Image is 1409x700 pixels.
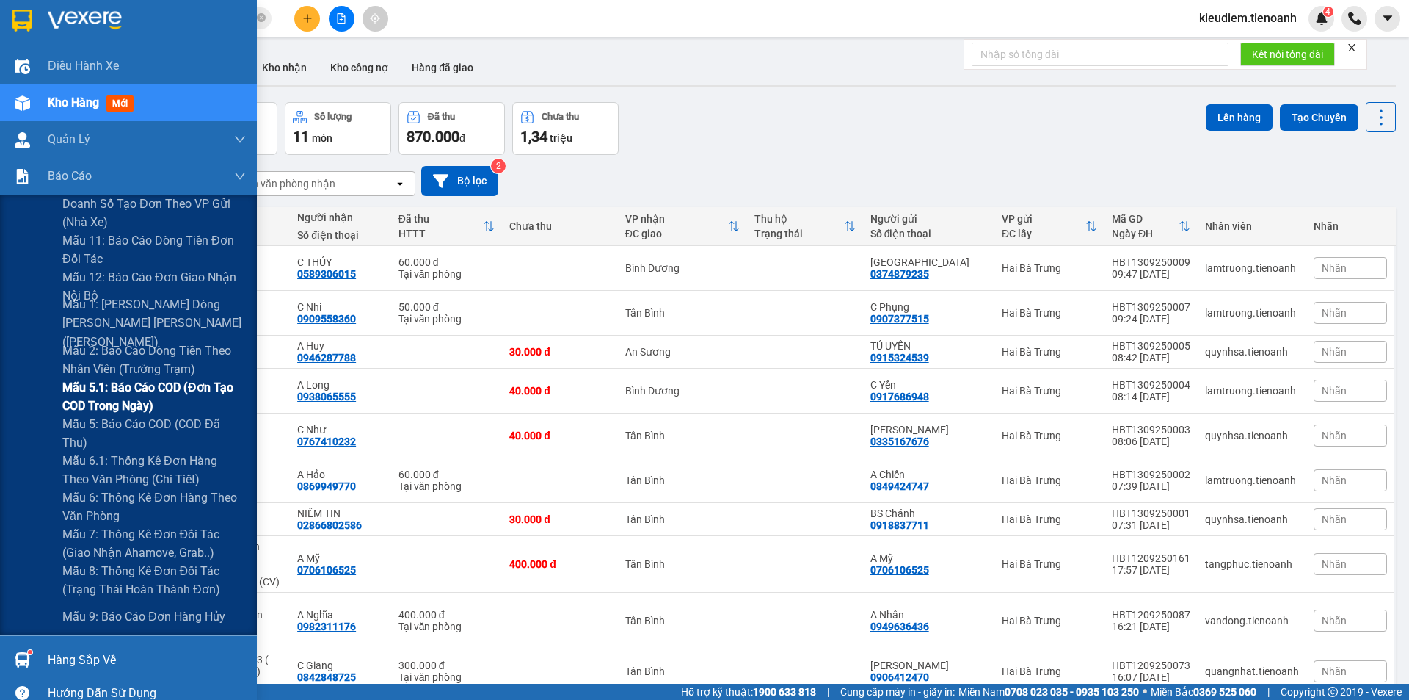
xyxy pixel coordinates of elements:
div: 0918837711 [870,519,929,531]
strong: 0708 023 035 - 0935 103 250 [1005,686,1139,698]
span: 870.000 [407,128,459,145]
button: aim [363,6,388,32]
div: lamtruong.tienoanh [1205,262,1299,274]
div: 0946287788 [297,352,356,364]
span: Nhãn [1322,513,1347,525]
button: Đã thu870.000đ [398,102,505,155]
div: lamtruong.tienoanh [1205,307,1299,319]
span: Nhãn [1322,558,1347,570]
div: Tại văn phòng [398,313,495,325]
span: Cung cấp máy in - giấy in: [840,684,955,700]
th: Toggle SortBy [994,207,1104,246]
div: 09:47 [DATE] [1112,268,1190,280]
div: A Hảo [297,469,384,480]
div: Ngọc Trinh [870,424,987,436]
span: Điều hành xe [48,57,119,75]
div: Tân Bình [625,558,740,570]
div: 50.000 đ [398,301,495,313]
div: Hai Bà Trưng [1002,475,1097,486]
div: Tại văn phòng [398,480,495,492]
span: 1,34 [520,128,547,145]
div: 0767410232 [297,436,356,447]
div: 08:14 [DATE] [1112,391,1190,403]
span: | [1267,684,1270,700]
div: A Mỹ [297,552,384,564]
div: Cô Hòa [870,256,987,268]
div: Đã thu [398,213,483,225]
span: Mẫu 9: Báo cáo đơn hàng hủy [62,607,225,626]
div: HBT1309250009 [1112,256,1190,268]
div: Trạng thái [754,228,844,239]
div: C Yến [870,379,987,391]
span: Mẫu 6: Thống kê đơn hàng theo văn phòng [62,488,246,525]
div: HBT1309250004 [1112,379,1190,391]
span: down [234,134,246,145]
div: 0915324539 [870,352,929,364]
span: Kết nối tổng đài [1252,46,1323,62]
img: warehouse-icon [15,95,30,111]
div: 0938065555 [297,391,356,403]
strong: 0369 525 060 [1193,686,1256,698]
div: lamtruong.tienoanh [1205,385,1299,397]
div: 08:42 [DATE] [1112,352,1190,364]
button: Bộ lọc [421,166,498,196]
div: 16:21 [DATE] [1112,621,1190,632]
div: Số điện thoại [297,229,384,241]
div: 02866802586 [297,519,362,531]
div: A Mỹ [870,552,987,564]
sup: 1 [28,650,32,654]
div: Số lượng [314,112,352,122]
span: Mẫu 7: Thống kê đơn đối tác (Giao nhận Ahamove, Grab..) [62,525,246,562]
span: close-circle [257,13,266,22]
span: 11 [293,128,309,145]
div: 30.000 đ [509,346,611,358]
div: 16:07 [DATE] [1112,671,1190,683]
span: Nhãn [1322,346,1347,358]
div: A Chiến [870,469,987,480]
span: question-circle [15,686,29,700]
span: kieudiem.tienoanh [1187,9,1308,27]
div: Bình Dương [625,262,740,274]
div: 0982311176 [297,621,356,632]
div: 400.000 đ [509,558,611,570]
div: C Vân [870,660,987,671]
div: C Phụng [870,301,987,313]
span: Miền Bắc [1151,684,1256,700]
div: Tại văn phòng [398,268,495,280]
span: mới [106,95,134,112]
div: vandong.tienoanh [1205,615,1299,627]
th: Toggle SortBy [391,207,502,246]
button: Kết nối tổng đài [1240,43,1335,66]
div: quangnhat.tienoanh [1205,665,1299,677]
div: Hai Bà Trưng [1002,513,1097,525]
div: Hai Bà Trưng [1002,346,1097,358]
button: Chưa thu1,34 triệu [512,102,619,155]
div: Tân Bình [625,513,740,525]
span: aim [370,13,380,24]
div: HTTT [398,228,483,239]
span: Mẫu 6.1: Thống kê đơn hàng theo văn phòng (Chi tiết) [62,452,246,488]
span: Mẫu 5: Báo cáo COD (COD đã thu) [62,415,246,452]
div: 400.000 đ [398,609,495,621]
span: Miền Nam [958,684,1139,700]
span: down [234,170,246,182]
span: Nhãn [1322,307,1347,319]
span: Nhãn [1322,475,1347,486]
div: Hai Bà Trưng [1002,385,1097,397]
div: 0869949770 [297,480,356,492]
div: 08:06 [DATE] [1112,436,1190,447]
strong: 1900 633 818 [753,686,816,698]
div: HBT1309250001 [1112,508,1190,519]
button: caret-down [1375,6,1400,32]
div: 07:31 [DATE] [1112,519,1190,531]
div: tangphuc.tienoanh [1205,558,1299,570]
span: Mẫu 5.1: Báo cáo COD (Đơn tạo COD trong ngày) [62,378,246,415]
div: Chọn văn phòng nhận [234,176,335,191]
span: copyright [1328,687,1338,697]
div: ĐC giao [625,228,728,239]
div: Hai Bà Trưng [1002,262,1097,274]
span: Mẫu 2: Báo cáo dòng tiền theo nhân viên (Trưởng Trạm) [62,342,246,378]
span: file-add [336,13,346,24]
span: Hỗ trợ kỹ thuật: [681,684,816,700]
div: 0842848725 [297,671,356,683]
